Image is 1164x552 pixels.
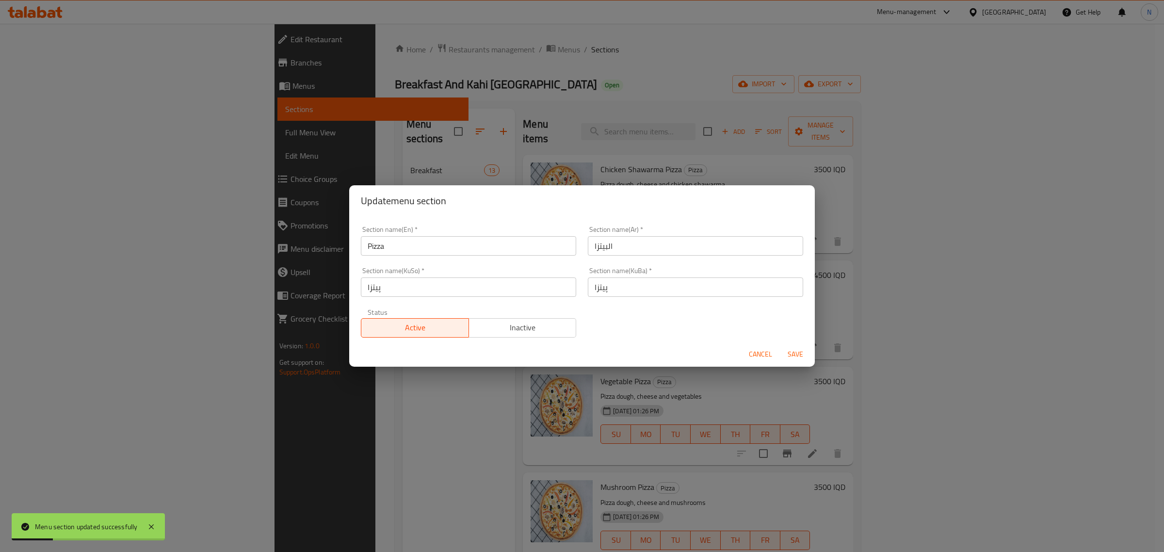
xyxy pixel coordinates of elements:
span: Inactive [473,321,573,335]
div: Menu section updated successfully [35,521,138,532]
input: Please enter section name(KuSo) [361,277,576,297]
h2: Update menu section [361,193,803,209]
input: Please enter section name(KuBa) [588,277,803,297]
button: Active [361,318,469,338]
span: Active [365,321,465,335]
span: Save [784,348,807,360]
input: Please enter section name(ar) [588,236,803,256]
input: Please enter section name(en) [361,236,576,256]
button: Cancel [745,345,776,363]
button: Inactive [469,318,577,338]
button: Save [780,345,811,363]
span: Cancel [749,348,772,360]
